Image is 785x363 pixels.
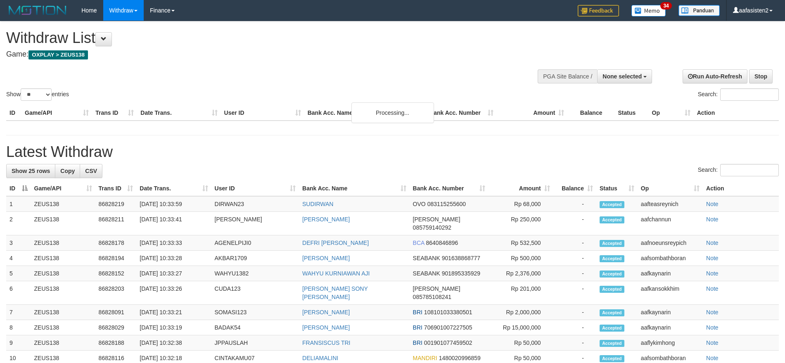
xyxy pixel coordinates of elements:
th: ID: activate to sort column descending [6,181,31,196]
td: SOMASI123 [211,305,299,320]
a: Note [706,201,719,207]
td: aafnoeunsreypich [638,235,703,251]
th: Trans ID [92,105,137,121]
span: Copy 901638868777 to clipboard [442,255,480,261]
th: Bank Acc. Number: activate to sort column ascending [410,181,489,196]
a: FRANSISCUS TRI [302,339,350,346]
span: Accepted [600,270,624,278]
td: [DATE] 10:33:59 [136,196,211,212]
a: Copy [55,164,80,178]
h1: Latest Withdraw [6,144,779,160]
label: Search: [698,88,779,101]
th: Status: activate to sort column ascending [596,181,638,196]
td: 86828219 [95,196,137,212]
td: - [553,305,596,320]
td: ZEUS138 [31,235,95,251]
span: 34 [660,2,671,9]
a: [PERSON_NAME] SONY [PERSON_NAME] [302,285,368,300]
a: SUDIRWAN [302,201,333,207]
td: AKBAR1709 [211,251,299,266]
td: ZEUS138 [31,212,95,235]
td: [PERSON_NAME] [211,212,299,235]
td: 86828188 [95,335,137,351]
td: - [553,212,596,235]
input: Search: [720,88,779,101]
th: Action [694,105,779,121]
h1: Withdraw List [6,30,515,46]
a: Note [706,324,719,331]
a: CSV [80,164,102,178]
td: DIRWAN23 [211,196,299,212]
td: aafkansokkhim [638,281,703,305]
td: [DATE] 10:33:19 [136,320,211,335]
a: Note [706,285,719,292]
td: Rp 15,000,000 [489,320,553,335]
td: Rp 50,000 [489,335,553,351]
th: User ID [221,105,304,121]
th: ID [6,105,21,121]
a: Show 25 rows [6,164,55,178]
td: [DATE] 10:33:27 [136,266,211,281]
img: panduan.png [678,5,720,16]
td: Rp 68,000 [489,196,553,212]
td: 1 [6,196,31,212]
span: Accepted [600,355,624,362]
td: 86828091 [95,305,137,320]
td: aafchannun [638,212,703,235]
td: - [553,196,596,212]
a: Note [706,216,719,223]
td: BADAK54 [211,320,299,335]
a: Note [706,270,719,277]
a: Note [706,255,719,261]
td: Rp 2,376,000 [489,266,553,281]
td: Rp 532,500 [489,235,553,251]
td: ZEUS138 [31,305,95,320]
td: 9 [6,335,31,351]
td: ZEUS138 [31,196,95,212]
td: - [553,235,596,251]
span: Accepted [600,216,624,223]
th: Trans ID: activate to sort column ascending [95,181,137,196]
td: aafkaynarin [638,266,703,281]
td: aafkaynarin [638,320,703,335]
td: - [553,320,596,335]
td: Rp 2,000,000 [489,305,553,320]
td: [DATE] 10:33:41 [136,212,211,235]
td: aafkaynarin [638,305,703,320]
select: Showentries [21,88,52,101]
span: Accepted [600,340,624,347]
label: Show entries [6,88,69,101]
td: 86828194 [95,251,137,266]
span: Copy [60,168,75,174]
td: aafsombathboran [638,251,703,266]
a: [PERSON_NAME] [302,324,350,331]
th: Date Trans. [137,105,221,121]
td: 4 [6,251,31,266]
span: Accepted [600,201,624,208]
th: Op: activate to sort column ascending [638,181,703,196]
th: User ID: activate to sort column ascending [211,181,299,196]
span: Copy 085785108241 to clipboard [413,294,451,300]
span: Copy 1480020996859 to clipboard [439,355,481,361]
th: Bank Acc. Name [304,105,426,121]
th: Bank Acc. Name: activate to sort column ascending [299,181,410,196]
span: CSV [85,168,97,174]
td: ZEUS138 [31,266,95,281]
span: [PERSON_NAME] [413,285,460,292]
td: CUDA123 [211,281,299,305]
td: ZEUS138 [31,281,95,305]
th: Game/API [21,105,92,121]
td: 86828178 [95,235,137,251]
td: 8 [6,320,31,335]
th: Status [614,105,648,121]
span: Accepted [600,255,624,262]
span: Copy 706901007227505 to clipboard [424,324,472,331]
a: [PERSON_NAME] [302,309,350,316]
a: [PERSON_NAME] [302,216,350,223]
a: DELIAMALINI [302,355,338,361]
td: - [553,281,596,305]
td: 86828211 [95,212,137,235]
span: SEABANK [413,270,440,277]
a: Note [706,240,719,246]
span: BRI [413,339,422,346]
